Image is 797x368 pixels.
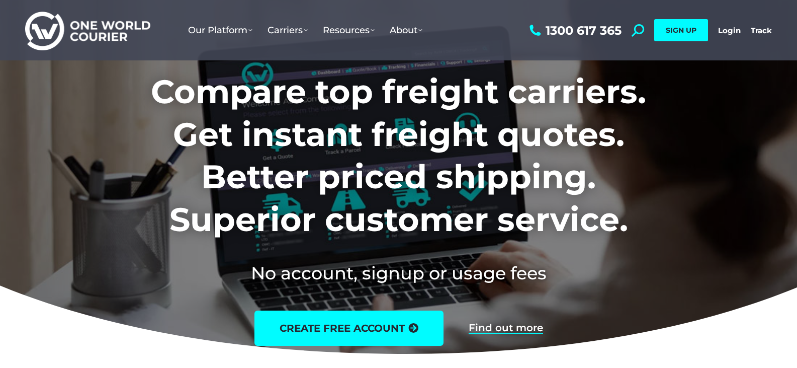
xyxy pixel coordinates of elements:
[751,26,772,35] a: Track
[84,261,713,285] h2: No account, signup or usage fees
[666,26,696,35] span: SIGN UP
[181,15,260,46] a: Our Platform
[654,19,708,41] a: SIGN UP
[323,25,375,36] span: Resources
[254,311,444,346] a: create free account
[268,25,308,36] span: Carriers
[469,323,543,334] a: Find out more
[390,25,422,36] span: About
[718,26,741,35] a: Login
[188,25,252,36] span: Our Platform
[25,10,150,51] img: One World Courier
[84,70,713,241] h1: Compare top freight carriers. Get instant freight quotes. Better priced shipping. Superior custom...
[260,15,315,46] a: Carriers
[382,15,430,46] a: About
[315,15,382,46] a: Resources
[527,24,622,37] a: 1300 617 365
